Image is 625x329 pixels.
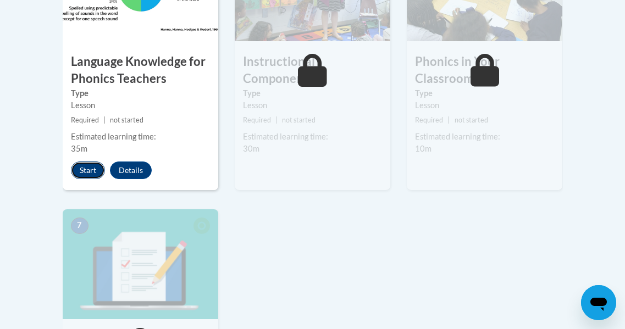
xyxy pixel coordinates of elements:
[110,116,143,124] span: not started
[447,116,450,124] span: |
[415,116,443,124] span: Required
[71,116,99,124] span: Required
[455,116,488,124] span: not started
[243,144,259,153] span: 30m
[282,116,316,124] span: not started
[71,131,210,143] div: Estimated learning time:
[63,53,218,87] h3: Language Knowledge for Phonics Teachers
[63,209,218,319] img: Course Image
[581,285,616,320] iframe: Button to launch messaging window
[407,53,562,87] h3: Phonics in Your Classroom
[243,99,382,111] div: Lesson
[110,161,152,179] button: Details
[415,131,554,143] div: Estimated learning time:
[275,116,278,124] span: |
[243,116,271,124] span: Required
[71,144,87,153] span: 35m
[103,116,106,124] span: |
[71,218,89,234] span: 7
[415,144,432,153] span: 10m
[71,99,210,111] div: Lesson
[243,131,382,143] div: Estimated learning time:
[71,87,210,99] label: Type
[415,99,554,111] div: Lesson
[415,87,554,99] label: Type
[235,53,390,87] h3: Instructional Components
[243,87,382,99] label: Type
[71,161,105,179] button: Start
